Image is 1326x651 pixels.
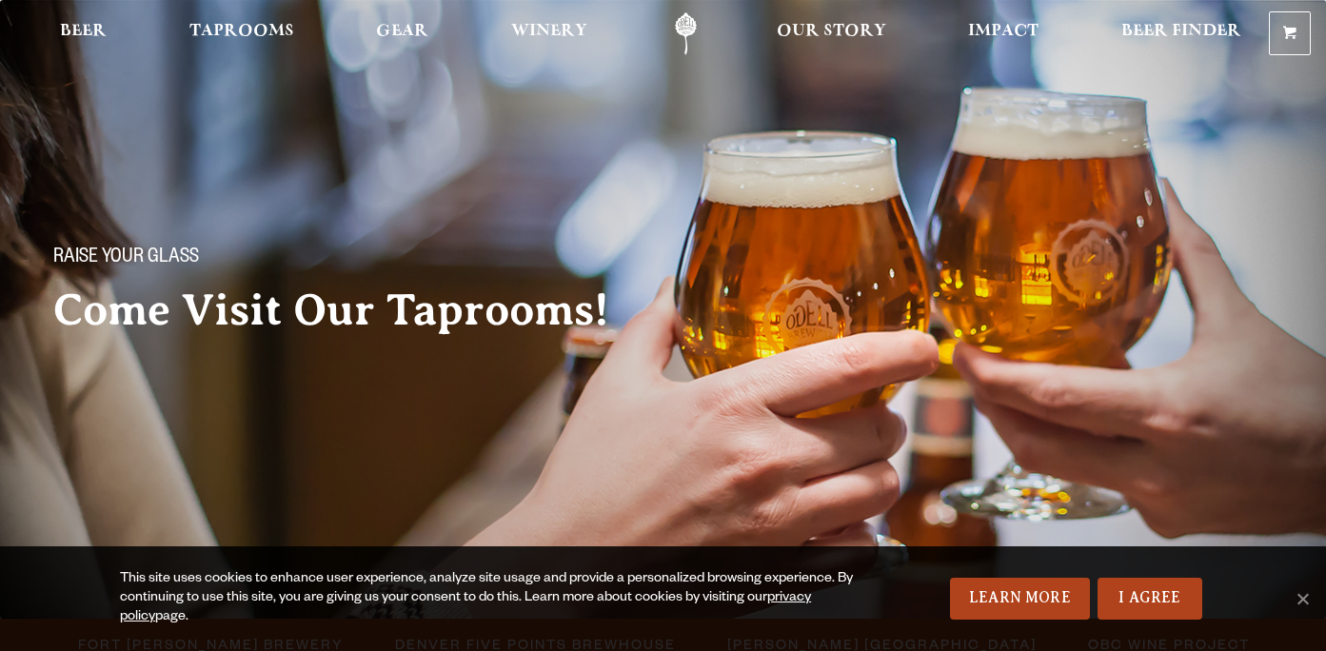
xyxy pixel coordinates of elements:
h2: Come Visit Our Taprooms! [53,286,647,334]
a: Taprooms [177,12,307,55]
a: Impact [956,12,1051,55]
div: This site uses cookies to enhance user experience, analyze site usage and provide a personalized ... [120,570,859,627]
span: Beer Finder [1121,24,1241,39]
span: Our Story [777,24,886,39]
span: Gear [376,24,428,39]
a: Winery [499,12,600,55]
a: Our Story [764,12,899,55]
a: Odell Home [650,12,722,55]
span: Impact [968,24,1039,39]
span: Beer [60,24,107,39]
a: Learn More [950,578,1090,620]
span: No [1293,589,1312,608]
span: Raise your glass [53,247,199,271]
a: I Agree [1098,578,1202,620]
span: Taprooms [189,24,294,39]
a: Beer [48,12,119,55]
span: Winery [511,24,587,39]
a: Gear [364,12,441,55]
a: Beer Finder [1109,12,1254,55]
